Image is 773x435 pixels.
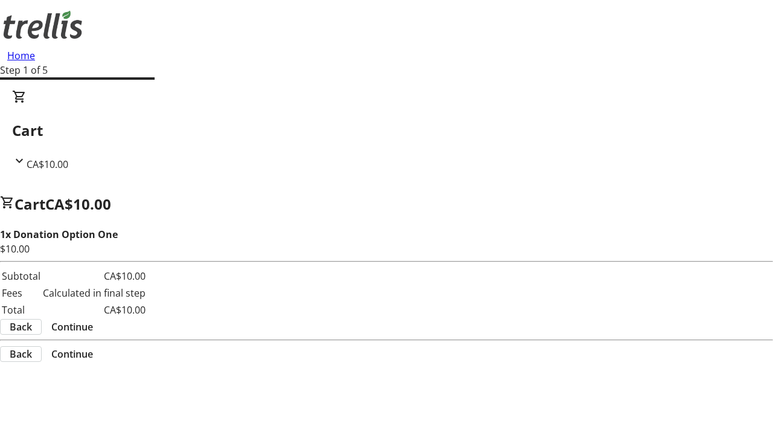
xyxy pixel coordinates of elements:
span: CA$10.00 [27,158,68,171]
td: CA$10.00 [42,302,146,318]
span: Back [10,320,32,334]
button: Continue [42,347,103,361]
td: CA$10.00 [42,268,146,284]
h2: Cart [12,120,761,141]
div: CartCA$10.00 [12,89,761,172]
td: Subtotal [1,268,41,284]
td: Total [1,302,41,318]
span: Continue [51,347,93,361]
span: CA$10.00 [45,194,111,214]
span: Continue [51,320,93,334]
span: Back [10,347,32,361]
button: Continue [42,320,103,334]
span: Cart [14,194,45,214]
td: Calculated in final step [42,285,146,301]
td: Fees [1,285,41,301]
